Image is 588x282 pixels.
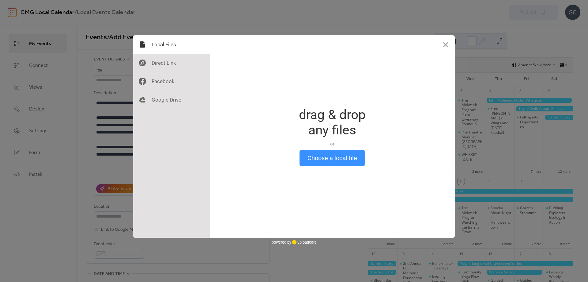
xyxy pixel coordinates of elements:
[299,107,366,138] div: drag & drop any files
[133,91,210,109] div: Google Drive
[291,240,317,245] a: uploadcare
[133,54,210,72] div: Direct Link
[133,72,210,91] div: Facebook
[300,150,365,166] button: Choose a local file
[272,238,317,247] div: powered by
[299,141,366,147] div: or
[436,35,455,54] button: Close
[133,35,210,54] div: Local Files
